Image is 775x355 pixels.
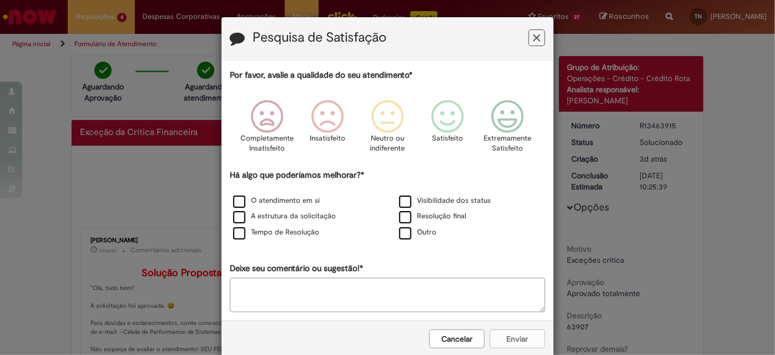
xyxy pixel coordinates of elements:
label: O atendimento em si [233,196,320,206]
label: Pesquisa de Satisfação [253,31,386,45]
p: Insatisfeito [310,133,345,144]
label: Deixe seu comentário ou sugestão!* [230,263,363,274]
div: Há algo que poderíamos melhorar?* [230,169,545,241]
button: Cancelar [429,329,485,348]
div: Satisfeito [419,92,476,168]
label: Visibilidade dos status [399,196,491,206]
label: Outro [399,227,436,238]
div: Extremamente Satisfeito [479,92,536,168]
p: Satisfeito [432,133,463,144]
p: Completamente Insatisfeito [241,133,294,154]
div: Completamente Insatisfeito [239,92,295,168]
p: Neutro ou indiferente [368,133,407,154]
label: Resolução final [399,211,466,222]
p: Extremamente Satisfeito [484,133,531,154]
div: Insatisfeito [299,92,356,168]
label: Tempo de Resolução [233,227,319,238]
label: Por favor, avalie a qualidade do seu atendimento* [230,69,412,81]
div: Neutro ou indiferente [359,92,416,168]
label: A estrutura da solicitação [233,211,336,222]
